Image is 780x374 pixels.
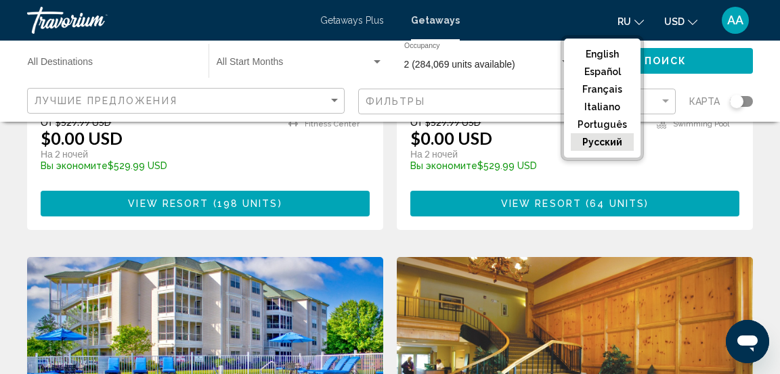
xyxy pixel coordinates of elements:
p: $529.99 USD [41,160,275,171]
span: Поиск [645,56,687,67]
span: AA [727,14,743,27]
span: карта [689,92,720,111]
span: ( ) [582,199,649,210]
span: От [41,116,52,128]
mat-select: Sort by [35,95,341,107]
span: Fitness Center [305,120,360,128]
span: ( ) [209,199,282,210]
p: $0.00 USD [410,128,492,148]
p: На 2 ночей [41,148,275,160]
button: View Resort(198 units) [41,191,370,216]
span: 2 (284,069 units available) [404,59,515,70]
button: русский [571,133,634,151]
span: View Resort [501,199,582,210]
button: Filter [358,88,676,116]
button: Change currency [664,11,697,31]
button: Поиск [578,48,753,73]
span: $529.99 USD [425,116,481,128]
span: 198 units [217,199,278,210]
button: English [571,45,634,63]
button: Français [571,80,634,98]
p: $0.00 USD [41,128,123,148]
iframe: Кнопка запуска окна обмена сообщениями [726,320,769,363]
span: 64 units [590,199,645,210]
p: На 2 ночей [410,148,643,160]
button: Italiano [571,98,634,116]
button: Español [571,63,634,80]
span: Вы экономите [41,160,108,171]
a: Getaways [411,15,460,26]
span: Вы экономите [410,160,477,171]
a: Getaways Plus [320,15,384,26]
span: ru [617,16,631,27]
span: $529.99 USD [56,116,111,128]
a: Travorium [27,7,307,34]
p: $529.99 USD [410,160,643,171]
span: View Resort [128,199,209,210]
span: USD [664,16,685,27]
button: View Resort(64 units) [410,191,739,216]
span: Лучшие предложения [35,95,177,106]
button: Português [571,116,634,133]
button: Change language [617,11,644,31]
button: User Menu [718,6,753,34]
span: Фильтры [366,96,425,107]
span: Swimming Pool [673,120,729,128]
span: От [410,116,422,128]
